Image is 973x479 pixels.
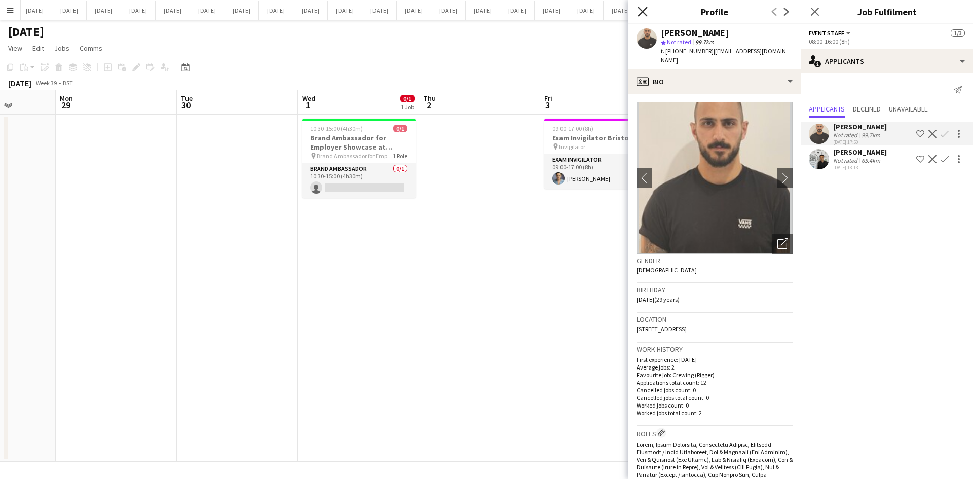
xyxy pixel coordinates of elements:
div: Not rated [833,131,859,139]
div: [PERSON_NAME] [833,122,887,131]
button: [DATE] [121,1,156,20]
app-job-card: 09:00-17:00 (8h)1/1Exam Invigilator Bristol Invigilator1 RoleExam Invigilator1/109:00-17:00 (8h)[... [544,119,658,189]
span: Mon [60,94,73,103]
p: Cancelled jobs total count: 0 [637,394,793,401]
span: [DATE] (29 years) [637,296,680,303]
div: 65.4km [859,157,882,164]
h3: Job Fulfilment [801,5,973,18]
span: Thu [423,94,436,103]
button: [DATE] [156,1,190,20]
span: 0/1 [400,95,415,102]
div: [DATE] 18:13 [833,164,887,171]
button: [DATE] [18,1,52,20]
button: [DATE] [190,1,224,20]
div: Not rated [833,157,859,164]
span: 29 [58,99,73,111]
span: Applicants [809,105,845,113]
button: [DATE] [500,1,535,20]
div: 08:00-16:00 (8h) [809,38,965,45]
h3: Profile [628,5,801,18]
span: Not rated [667,38,691,46]
span: [DEMOGRAPHIC_DATA] [637,266,697,274]
span: | [EMAIL_ADDRESS][DOMAIN_NAME] [661,47,789,64]
p: Favourite job: Crewing (Rigger) [637,371,793,379]
p: First experience: [DATE] [637,356,793,363]
button: [DATE] [259,1,293,20]
button: [DATE] [224,1,259,20]
span: Edit [32,44,44,53]
h1: [DATE] [8,24,44,40]
a: Comms [76,42,106,55]
p: Worked jobs count: 0 [637,401,793,409]
span: Jobs [54,44,69,53]
div: BST [63,79,73,87]
img: Crew avatar or photo [637,102,793,254]
a: Jobs [50,42,73,55]
button: [DATE] [52,1,87,20]
app-card-role: Brand Ambassador0/110:30-15:00 (4h30m) [302,163,416,198]
button: Event Staff [809,29,852,37]
button: [DATE] [328,1,362,20]
a: View [4,42,26,55]
span: View [8,44,22,53]
span: 1 Role [393,152,407,160]
span: 0/1 [393,125,407,132]
a: Edit [28,42,48,55]
button: [DATE] [87,1,121,20]
span: 2 [422,99,436,111]
span: Declined [853,105,881,113]
h3: Roles [637,428,793,438]
div: [DATE] 17:50 [833,139,887,145]
div: [DATE] [8,78,31,88]
button: [DATE] [362,1,397,20]
div: [PERSON_NAME] [661,28,729,38]
h3: Work history [637,345,793,354]
button: [DATE] [397,1,431,20]
div: 1 Job [401,103,414,111]
div: 99.7km [859,131,882,139]
span: Brand Ambassador for Employer Showcase at [GEOGRAPHIC_DATA] [317,152,393,160]
span: Event Staff [809,29,844,37]
span: [STREET_ADDRESS] [637,325,687,333]
p: Worked jobs total count: 2 [637,409,793,417]
button: [DATE] [535,1,569,20]
span: Wed [302,94,315,103]
button: [DATE] [604,1,638,20]
span: 1/3 [951,29,965,37]
div: [PERSON_NAME] [833,148,887,157]
span: 10:30-15:00 (4h30m) [310,125,363,132]
span: t. [PHONE_NUMBER] [661,47,714,55]
h3: Brand Ambassador for Employer Showcase at [GEOGRAPHIC_DATA] [302,133,416,152]
h3: Gender [637,256,793,265]
h3: Birthday [637,285,793,294]
p: Cancelled jobs count: 0 [637,386,793,394]
span: 1 [301,99,315,111]
span: Week 39 [33,79,59,87]
button: [DATE] [569,1,604,20]
app-card-role: Exam Invigilator1/109:00-17:00 (8h)[PERSON_NAME] [544,154,658,189]
button: [DATE] [466,1,500,20]
span: 30 [179,99,193,111]
button: [DATE] [293,1,328,20]
app-job-card: 10:30-15:00 (4h30m)0/1Brand Ambassador for Employer Showcase at [GEOGRAPHIC_DATA] Brand Ambassado... [302,119,416,198]
p: Applications total count: 12 [637,379,793,386]
span: 3 [543,99,552,111]
p: Average jobs: 2 [637,363,793,371]
div: Applicants [801,49,973,73]
h3: Location [637,315,793,324]
span: Fri [544,94,552,103]
span: Unavailable [889,105,928,113]
span: Tue [181,94,193,103]
h3: Exam Invigilator Bristol [544,133,658,142]
span: 09:00-17:00 (8h) [552,125,593,132]
span: Comms [80,44,102,53]
button: [DATE] [431,1,466,20]
div: Bio [628,69,801,94]
span: Invigilator [559,143,585,151]
div: Open photos pop-in [772,234,793,254]
span: 99.7km [693,38,716,46]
